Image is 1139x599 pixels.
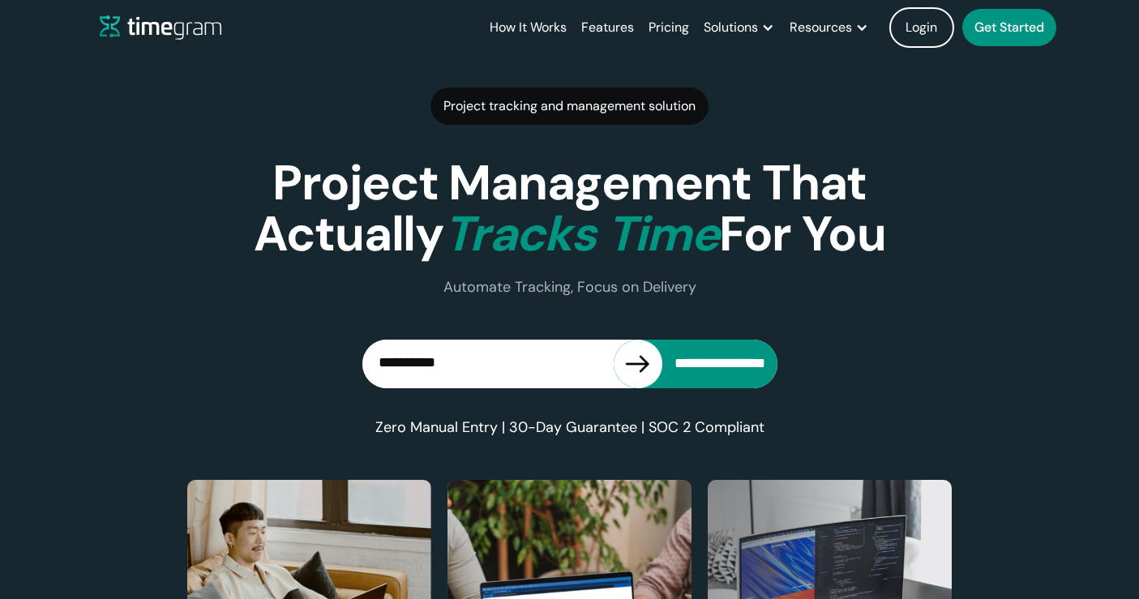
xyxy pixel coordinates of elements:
[790,16,852,39] div: Resources
[704,16,758,39] div: Solutions
[443,95,696,118] div: Project tracking and management solution
[375,417,764,439] div: Zero Manual Entry | 30-Day Guarantee | SOC 2 Compliant
[443,276,696,299] div: Automate Tracking, Focus on Delivery
[962,9,1056,46] a: Get Started
[443,202,719,266] span: Tracks Time
[889,7,954,48] a: Login
[362,340,777,388] form: Time Tracking for Software Developers Page Email Form
[233,157,907,260] h1: Project Management That Actually For You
